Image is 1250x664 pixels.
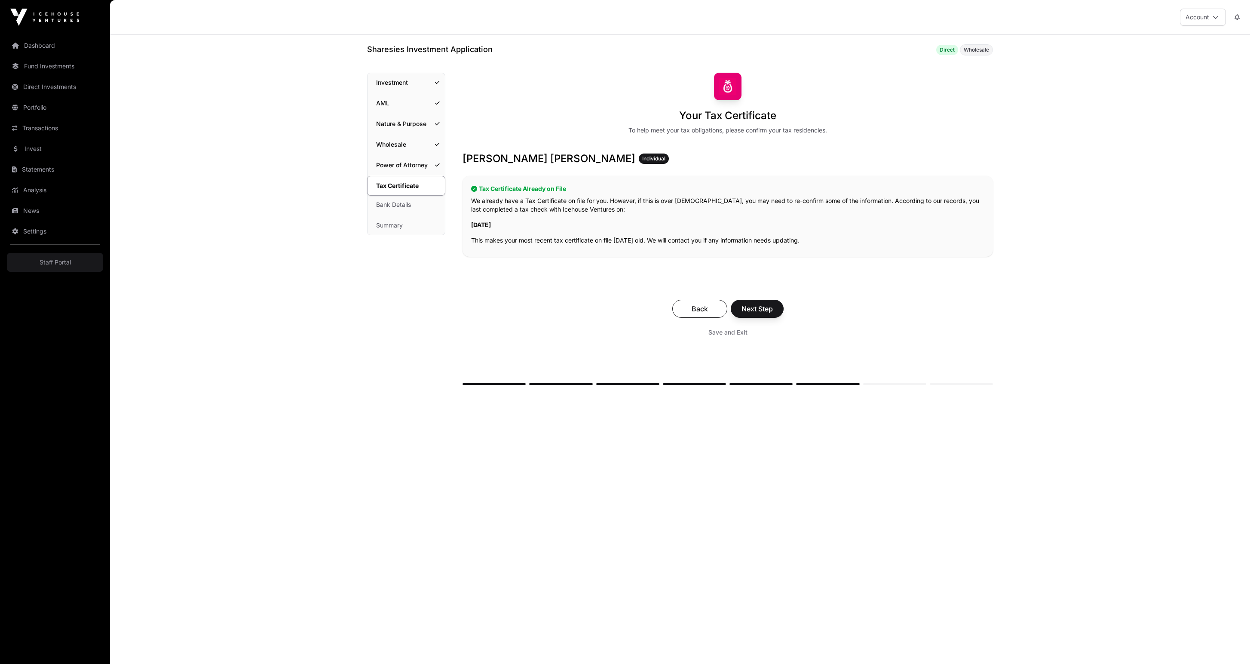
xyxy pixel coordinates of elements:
[7,119,103,138] a: Transactions
[741,304,773,314] span: Next Step
[10,9,79,26] img: Icehouse Ventures Logo
[471,197,984,214] p: We already have a Tax Certificate on file for you. However, if this is over [DEMOGRAPHIC_DATA], y...
[1180,9,1226,26] button: Account
[940,46,955,53] span: Direct
[714,73,741,100] img: Sharesies
[642,155,665,162] span: Individual
[7,36,103,55] a: Dashboard
[679,109,776,123] h1: Your Tax Certificate
[471,184,984,193] h2: Tax Certificate Already on File
[698,325,758,340] button: Save and Exit
[368,73,445,92] a: Investment
[368,94,445,113] a: AML
[471,221,984,229] p: [DATE]
[368,195,445,214] a: Bank Details
[368,216,445,235] a: Summary
[7,160,103,179] a: Statements
[367,176,445,196] a: Tax Certificate
[7,253,103,272] a: Staff Portal
[628,126,827,135] div: To help meet your tax obligations, please confirm your tax residencies.
[463,152,993,166] h3: [PERSON_NAME] [PERSON_NAME]
[368,135,445,154] a: Wholesale
[708,328,748,337] span: Save and Exit
[683,304,717,314] span: Back
[368,156,445,175] a: Power of Attorney
[368,114,445,133] a: Nature & Purpose
[672,300,727,318] button: Back
[471,236,984,245] p: This makes your most recent tax certificate on file [DATE] old. We will contact you if any inform...
[1207,623,1250,664] iframe: Chat Widget
[7,181,103,200] a: Analysis
[7,57,103,76] a: Fund Investments
[964,46,989,53] span: Wholesale
[7,77,103,96] a: Direct Investments
[7,201,103,220] a: News
[731,300,784,318] button: Next Step
[7,222,103,241] a: Settings
[7,98,103,117] a: Portfolio
[7,139,103,158] a: Invest
[367,43,493,55] h1: Sharesies Investment Application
